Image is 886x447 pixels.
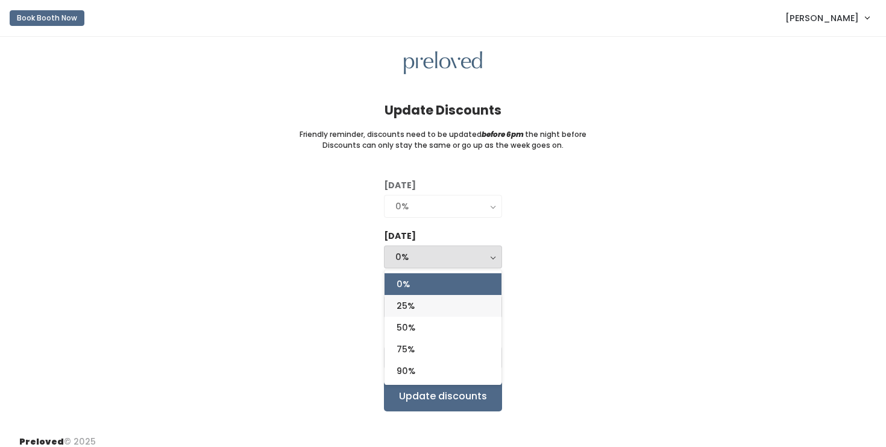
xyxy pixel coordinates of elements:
[322,140,564,151] small: Discounts can only stay the same or go up as the week goes on.
[397,321,415,334] span: 50%
[482,129,524,139] i: before 6pm
[384,195,502,218] button: 0%
[397,299,415,312] span: 25%
[395,200,491,213] div: 0%
[384,381,502,411] input: Update discounts
[384,230,416,243] label: [DATE]
[773,5,881,31] a: [PERSON_NAME]
[300,129,586,140] small: Friendly reminder, discounts need to be updated the night before
[404,51,482,75] img: preloved logo
[10,10,84,26] button: Book Booth Now
[384,179,416,192] label: [DATE]
[397,343,415,356] span: 75%
[397,364,415,378] span: 90%
[397,277,410,291] span: 0%
[10,5,84,31] a: Book Booth Now
[384,246,502,268] button: 0%
[395,250,491,264] div: 0%
[785,11,859,25] span: [PERSON_NAME]
[385,103,501,117] h4: Update Discounts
